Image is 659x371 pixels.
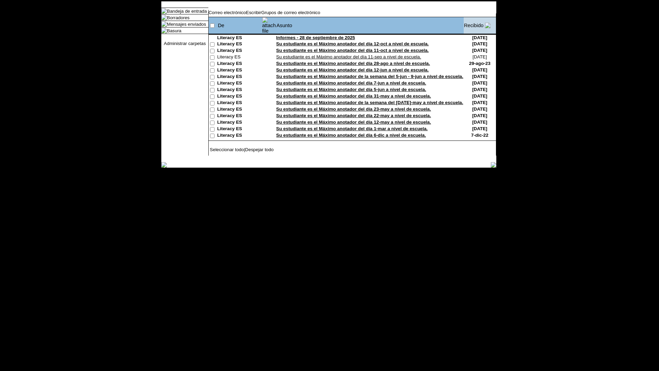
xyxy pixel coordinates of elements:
[217,48,262,54] td: Literacy ES
[167,15,189,20] a: Borradores
[276,61,430,66] a: Su estudiante es el Máximo anotador del día 28-ago a nivel de escuela.
[161,21,167,27] img: folder_icon.gif
[217,100,262,106] td: Literacy ES
[167,28,181,33] a: Basura
[217,106,262,113] td: Literacy ES
[472,106,487,112] nobr: [DATE]
[276,74,463,79] a: Su estudiante es el Máximo anotador de la semana del 5-jun - 9-jun a nivel de escuela.
[261,10,320,15] a: Grupos de correo electrónico
[217,41,262,48] td: Literacy ES
[472,35,487,40] nobr: [DATE]
[245,147,274,152] a: Despejar todo
[276,80,426,86] a: Su estudiante es el Máximo anotador del día 7-jun a nivel de escuela.
[469,61,490,66] nobr: 29-ago-23
[217,126,262,133] td: Literacy ES
[210,147,244,152] a: Seleccionar todo
[217,93,262,100] td: Literacy ES
[217,87,262,93] td: Literacy ES
[217,67,262,74] td: Literacy ES
[276,35,355,40] a: Informes - 28 de septiembre de 2025
[208,156,496,156] img: black_spacer.gif
[217,61,262,67] td: Literacy ES
[276,41,429,46] a: Su estudiante es el Máximo anotador del día 12-oct a nivel de escuela.
[218,23,224,28] a: De
[161,28,167,33] img: folder_icon.gif
[209,10,246,15] a: Correo electrónico
[472,93,487,99] nobr: [DATE]
[276,87,426,92] a: Su estudiante es el Máximo anotador del día 5-jun a nivel de escuela.
[276,106,431,112] a: Su estudiante es el Máximo anotador del día 23-may a nivel de escuela.
[217,113,262,120] td: Literacy ES
[217,74,262,80] td: Literacy ES
[472,126,487,131] nobr: [DATE]
[217,133,262,139] td: Literacy ES
[472,87,487,92] nobr: [DATE]
[464,23,484,28] a: Recibido
[209,147,295,152] td: |
[472,80,487,86] nobr: [DATE]
[217,80,262,87] td: Literacy ES
[472,48,487,53] nobr: [DATE]
[217,120,262,126] td: Literacy ES
[246,10,261,15] a: Escribir
[276,93,431,99] a: Su estudiante es el Máximo anotador del día 31-may a nivel de escuela.
[167,22,206,27] a: Mensajes enviados
[472,113,487,118] nobr: [DATE]
[164,41,206,46] a: Administrar carpetas
[473,54,487,59] nobr: [DATE]
[276,54,421,59] a: Su estudiante es el Máximo anotador del día 11-sep a nivel de escuela.
[161,8,167,14] img: folder_icon_pick.gif
[276,100,463,105] a: Su estudiante es el Máximo anotador de la semana del [DATE]-may a nivel de escuela.
[167,9,207,14] a: Bandeja de entrada
[161,162,167,168] img: table_footer_left.gif
[472,120,487,125] nobr: [DATE]
[276,48,429,53] a: Su estudiante es el Máximo anotador del día 11-oct a nivel de escuela.
[217,54,262,61] td: Literacy ES
[471,133,488,138] nobr: 7-dic-22
[276,113,431,118] a: Su estudiante es el Máximo anotador del día 22-may a nivel de escuela.
[472,67,487,72] nobr: [DATE]
[276,67,429,72] a: Su estudiante es el Máximo anotador del día 12-jun a nivel de escuela.
[276,126,428,131] a: Su estudiante es el Máximo anotador del día 1-mar a nivel de escuela.
[217,35,262,41] td: Literacy ES
[276,133,426,138] a: Su estudiante es el Máximo anotador del día 6-dic a nivel de escuela.
[262,17,276,34] img: attach file
[472,74,487,79] nobr: [DATE]
[161,15,167,20] img: folder_icon.gif
[277,23,292,28] a: Asunto
[472,100,487,105] nobr: [DATE]
[276,120,431,125] a: Su estudiante es el Máximo anotador del día 12-may a nivel de escuela.
[485,23,490,28] img: arrow_down.gif
[491,162,496,168] img: table_footer_right.gif
[472,41,487,46] nobr: [DATE]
